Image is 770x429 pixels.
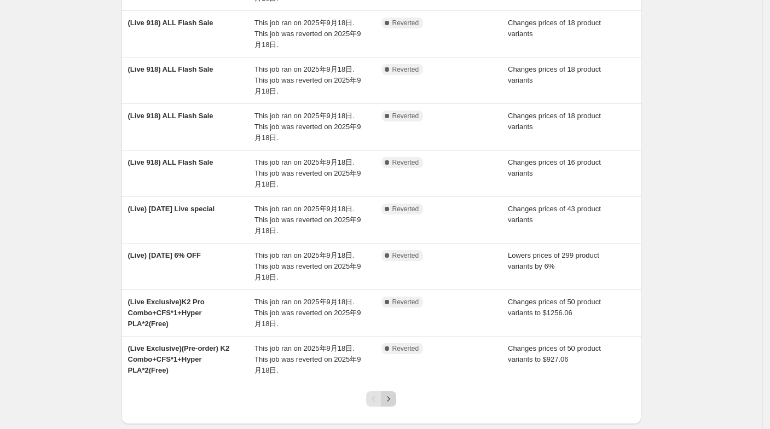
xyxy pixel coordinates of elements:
[254,158,361,188] span: This job ran on 2025年9月18日. This job was reverted on 2025年9月18日.
[508,65,601,84] span: Changes prices of 18 product variants
[128,19,213,27] span: (Live 918) ALL Flash Sale
[254,251,361,281] span: This job ran on 2025年9月18日. This job was reverted on 2025年9月18日.
[254,19,361,49] span: This job ran on 2025年9月18日. This job was reverted on 2025年9月18日.
[508,251,599,270] span: Lowers prices of 299 product variants by 6%
[392,65,419,74] span: Reverted
[392,19,419,27] span: Reverted
[381,391,396,407] button: Next
[392,298,419,306] span: Reverted
[508,19,601,38] span: Changes prices of 18 product variants
[128,298,205,328] span: (Live Exclusive)K2 Pro Combo+CFS*1+Hyper PLA*2(Free)
[392,205,419,213] span: Reverted
[128,158,213,166] span: (Live 918) ALL Flash Sale
[508,298,601,317] span: Changes prices of 50 product variants to $1256.06
[392,158,419,167] span: Reverted
[128,112,213,120] span: (Live 918) ALL Flash Sale
[254,112,361,142] span: This job ran on 2025年9月18日. This job was reverted on 2025年9月18日.
[254,344,361,374] span: This job ran on 2025年9月18日. This job was reverted on 2025年9月18日.
[392,344,419,353] span: Reverted
[366,391,396,407] nav: Pagination
[128,344,230,374] span: (Live Exclusive)(Pre-order) K2 Combo+CFS*1+Hyper PLA*2(Free)
[254,65,361,95] span: This job ran on 2025年9月18日. This job was reverted on 2025年9月18日.
[254,205,361,235] span: This job ran on 2025年9月18日. This job was reverted on 2025年9月18日.
[128,205,215,213] span: (Live) [DATE] Live special
[508,158,601,177] span: Changes prices of 16 product variants
[128,65,213,73] span: (Live 918) ALL Flash Sale
[392,112,419,120] span: Reverted
[254,298,361,328] span: This job ran on 2025年9月18日. This job was reverted on 2025年9月18日.
[392,251,419,260] span: Reverted
[508,344,601,363] span: Changes prices of 50 product variants to $927.06
[508,112,601,131] span: Changes prices of 18 product variants
[508,205,601,224] span: Changes prices of 43 product variants
[128,251,201,259] span: (Live) [DATE] 6% OFF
